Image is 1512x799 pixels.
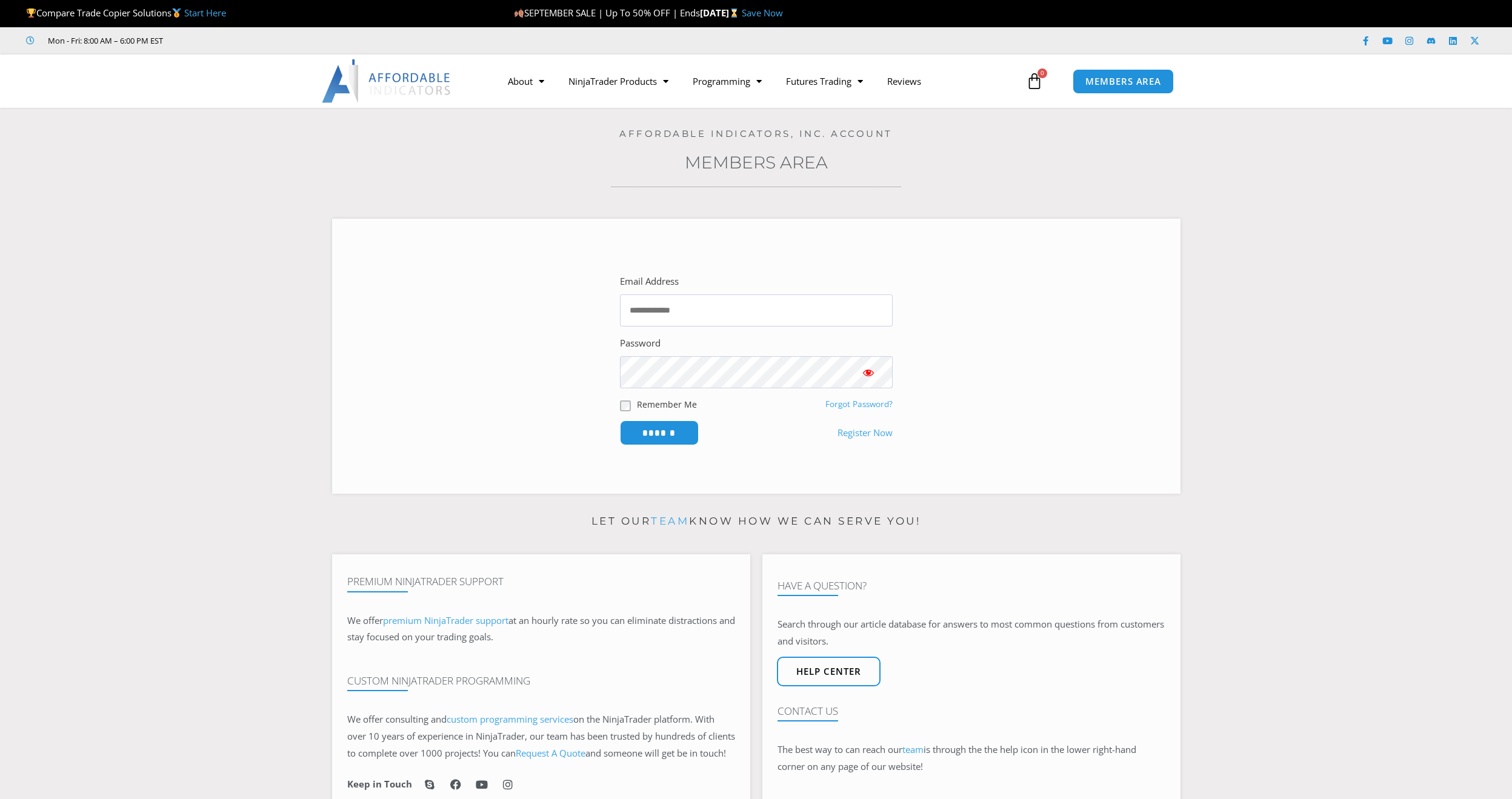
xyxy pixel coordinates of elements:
a: premium NinjaTrader support [383,614,508,626]
strong: [DATE] [700,7,742,19]
span: Help center [796,667,861,676]
span: We offer [347,614,383,626]
p: The best way to can reach our is through the the help icon in the lower right-hand corner on any ... [778,741,1165,775]
span: Mon - Fri: 8:00 AM – 6:00 PM EST [45,33,163,48]
a: team [902,743,924,755]
label: Email Address [620,273,679,290]
img: 🥇 [172,8,181,18]
iframe: Customer reviews powered by Trustpilot [180,35,362,47]
span: on the NinjaTrader platform. With over 10 years of experience in NinjaTrader, our team has been t... [347,713,735,759]
a: Futures Trading [774,67,875,95]
p: Search through our article database for answers to most common questions from customers and visit... [778,616,1165,650]
a: 0 [1008,64,1061,99]
span: We offer consulting and [347,713,573,725]
a: About [496,67,556,95]
img: ⌛ [730,8,739,18]
a: NinjaTrader Products [556,67,681,95]
a: Help center [777,657,881,686]
span: MEMBERS AREA [1085,77,1161,86]
button: Show password [844,356,893,388]
a: team [651,515,689,527]
h6: Keep in Touch [347,778,412,790]
h4: Contact Us [778,705,1165,717]
a: Start Here [184,7,226,19]
a: Affordable Indicators, Inc. Account [619,128,893,139]
a: Forgot Password? [825,399,893,409]
img: LogoAI | Affordable Indicators – NinjaTrader [322,59,452,103]
img: 🏆 [27,8,36,18]
span: Compare Trade Copier Solutions [26,7,226,19]
a: Register Now [838,425,893,442]
img: 🍂 [515,8,524,18]
h4: Custom NinjaTrader Programming [347,675,735,687]
a: Programming [681,67,774,95]
nav: Menu [496,67,1023,95]
a: Save Now [742,7,783,19]
label: Password [620,335,661,352]
span: SEPTEMBER SALE | Up To 50% OFF | Ends [514,7,700,19]
a: custom programming services [447,713,573,725]
span: at an hourly rate so you can eliminate distractions and stay focused on your trading goals. [347,614,735,643]
label: Remember Me [637,398,697,411]
p: Let our know how we can serve you! [332,512,1181,531]
h4: Have A Question? [778,580,1165,592]
a: MEMBERS AREA [1073,69,1174,94]
h4: Premium NinjaTrader Support [347,575,735,588]
span: 0 [1037,68,1047,78]
a: Request A Quote [516,747,585,759]
a: Members Area [685,152,828,173]
a: Reviews [875,67,933,95]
